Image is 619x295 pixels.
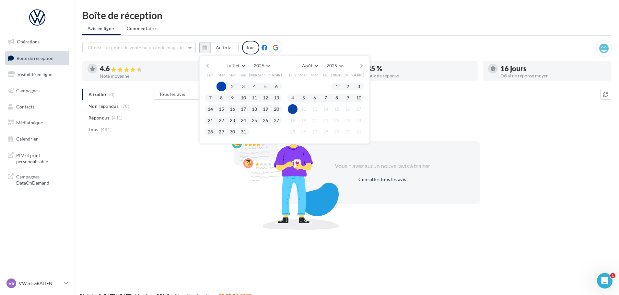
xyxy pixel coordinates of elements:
[205,127,215,137] button: 28
[242,41,259,54] div: Tous
[127,25,158,32] span: Commentaires
[239,116,248,125] button: 24
[355,72,363,78] span: Dim
[321,93,331,103] button: 7
[239,127,248,137] button: 31
[17,55,53,61] span: Boîte de réception
[254,63,264,68] span: 2025
[18,72,52,77] span: Visibilité en ligne
[4,35,71,49] a: Opérations
[4,116,71,130] a: Médiathèque
[272,82,281,91] button: 6
[310,93,320,103] button: 6
[288,104,298,114] button: 11
[121,104,129,109] span: (70)
[16,120,43,125] span: Médiathèque
[4,84,71,97] a: Campagnes
[299,116,309,125] button: 19
[367,74,473,78] div: Taux de réponse
[100,74,205,78] div: Note moyenne
[321,127,331,137] button: 28
[216,104,226,114] button: 15
[261,104,270,114] button: 19
[343,127,353,137] button: 30
[343,82,353,91] button: 2
[16,172,67,186] span: Campagnes DataOnDemand
[354,116,364,125] button: 24
[500,74,606,78] div: Délai de réponse moyen
[324,61,345,70] button: 2025
[272,116,281,125] button: 27
[310,104,320,114] button: 13
[354,104,364,114] button: 17
[597,273,613,289] iframe: Intercom live chat
[228,72,236,78] span: Mer
[82,42,196,53] button: Choisir un point de vente ou un code magasin
[331,72,365,78] span: [PERSON_NAME]
[367,65,473,72] div: 85 %
[205,104,215,114] button: 14
[288,116,298,125] button: 18
[343,116,353,125] button: 23
[288,127,298,137] button: 25
[8,280,14,287] span: VS
[227,63,239,68] span: Juillet
[228,116,237,125] button: 23
[299,93,309,103] button: 5
[239,104,248,114] button: 17
[5,277,69,289] a: VS VW ST GRATIEN
[228,127,237,137] button: 30
[16,151,67,165] span: PLV et print personnalisable
[261,93,270,103] button: 12
[289,72,296,78] span: Lun
[228,82,237,91] button: 2
[199,42,239,53] button: Au total
[354,93,364,103] button: 10
[101,127,112,132] span: (481)
[16,88,40,93] span: Campagnes
[216,82,226,91] button: 1
[299,104,309,114] button: 12
[326,63,337,68] span: 2025
[610,273,615,278] span: 1
[16,136,38,142] span: Calendrier
[299,61,320,70] button: Août
[88,45,184,50] span: Choisir un point de vente ou un code magasin
[332,127,342,137] button: 29
[82,10,611,20] div: Boîte de réception
[112,115,123,120] span: (411)
[332,93,342,103] button: 8
[356,176,409,183] button: Consulter tous les avis
[216,116,226,125] button: 22
[4,51,71,65] a: Boîte de réception
[19,280,62,287] p: VW ST GRATIEN
[310,127,320,137] button: 27
[228,104,237,114] button: 16
[210,42,239,53] button: Au total
[4,100,71,114] a: Contacts
[88,126,98,133] span: Tous
[321,104,331,114] button: 14
[217,72,225,78] span: Mar
[224,61,247,70] button: Juillet
[273,72,280,78] span: Dim
[100,65,205,73] div: 4.6
[354,82,364,91] button: 3
[239,82,248,91] button: 3
[250,104,259,114] button: 18
[310,116,320,125] button: 20
[332,104,342,114] button: 15
[500,65,606,72] div: 16 jours
[154,89,218,100] button: Tous les avis
[250,116,259,125] button: 25
[322,72,329,78] span: Jeu
[311,72,319,78] span: Mer
[272,104,281,114] button: 20
[249,72,282,78] span: [PERSON_NAME]
[216,93,226,103] button: 8
[88,115,110,121] span: Répondus
[205,116,215,125] button: 21
[228,93,237,103] button: 9
[17,39,40,44] span: Opérations
[4,132,71,146] a: Calendrier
